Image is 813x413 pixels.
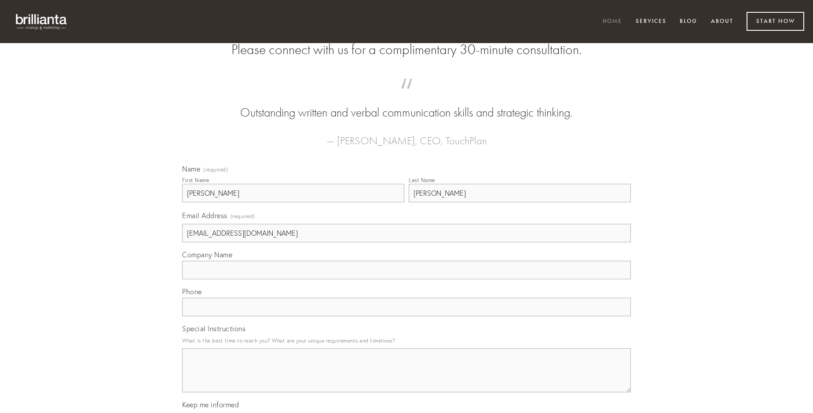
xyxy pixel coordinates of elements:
[674,15,703,29] a: Blog
[182,41,631,58] h2: Please connect with us for a complimentary 30-minute consultation.
[231,210,255,222] span: (required)
[196,87,617,104] span: “
[182,211,227,220] span: Email Address
[747,12,804,31] a: Start Now
[203,167,228,172] span: (required)
[182,287,202,296] span: Phone
[9,9,75,34] img: brillianta - research, strategy, marketing
[182,177,209,183] div: First Name
[409,177,435,183] div: Last Name
[182,164,200,173] span: Name
[182,250,232,259] span: Company Name
[597,15,628,29] a: Home
[630,15,672,29] a: Services
[196,87,617,121] blockquote: Outstanding written and verbal communication skills and strategic thinking.
[182,335,631,347] p: What is the best time to reach you? What are your unique requirements and timelines?
[182,400,239,409] span: Keep me informed
[182,324,245,333] span: Special Instructions
[196,121,617,150] figcaption: — [PERSON_NAME], CEO, TouchPlan
[705,15,739,29] a: About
